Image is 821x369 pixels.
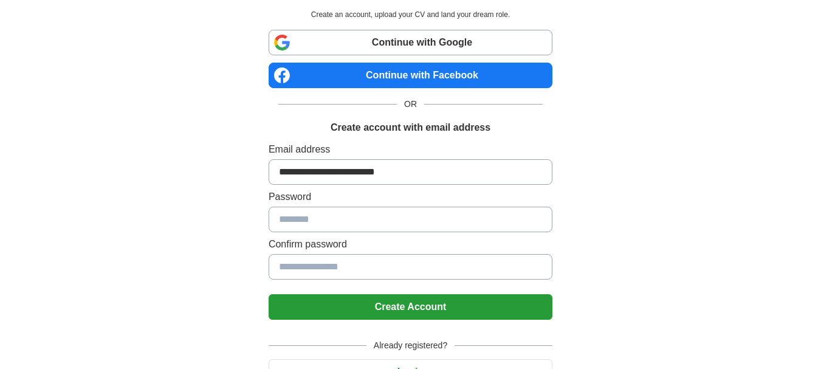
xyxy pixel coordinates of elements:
span: Already registered? [366,339,455,352]
label: Email address [269,142,552,157]
span: OR [397,98,424,111]
label: Confirm password [269,237,552,252]
a: Continue with Facebook [269,63,552,88]
label: Password [269,190,552,204]
h1: Create account with email address [331,120,490,135]
a: Continue with Google [269,30,552,55]
button: Create Account [269,294,552,320]
p: Create an account, upload your CV and land your dream role. [271,9,550,20]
